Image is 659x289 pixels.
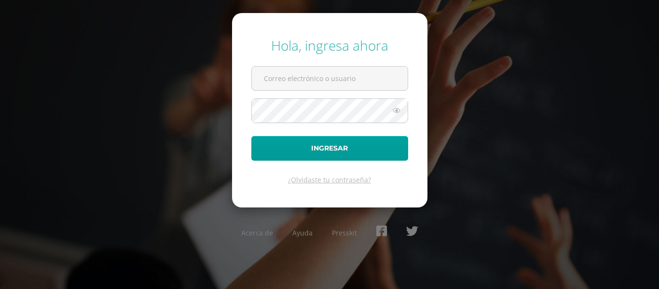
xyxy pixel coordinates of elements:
[251,36,408,55] div: Hola, ingresa ahora
[332,228,357,237] a: Presskit
[292,228,313,237] a: Ayuda
[251,136,408,161] button: Ingresar
[252,67,408,90] input: Correo electrónico o usuario
[288,175,371,184] a: ¿Olvidaste tu contraseña?
[241,228,273,237] a: Acerca de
